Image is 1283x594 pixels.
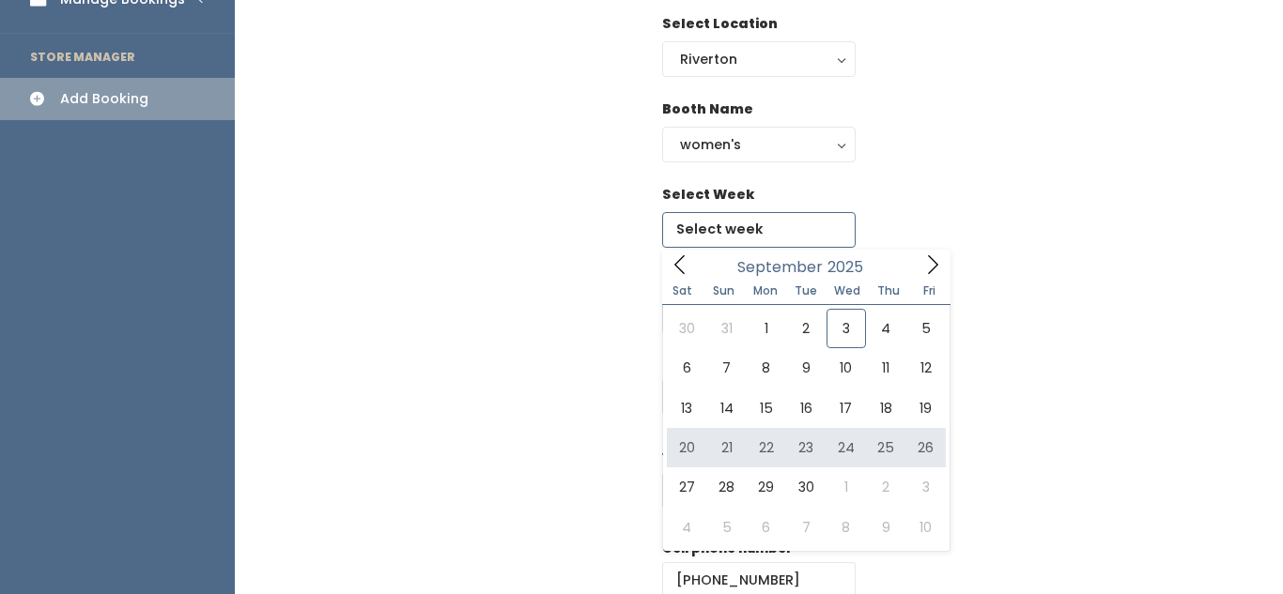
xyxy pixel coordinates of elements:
[786,309,826,348] span: September 2, 2025
[662,127,856,162] button: women's
[703,285,745,297] span: Sun
[827,428,866,467] span: September 24, 2025
[706,428,746,467] span: September 21, 2025
[737,260,823,275] span: September
[905,508,945,547] span: October 10, 2025
[905,467,945,507] span: October 3, 2025
[680,49,838,69] div: Riverton
[866,508,905,547] span: October 9, 2025
[786,388,826,428] span: September 16, 2025
[866,348,905,388] span: September 11, 2025
[706,467,746,507] span: September 28, 2025
[680,134,838,155] div: women's
[662,285,703,297] span: Sat
[706,348,746,388] span: September 7, 2025
[909,285,951,297] span: Fri
[60,89,148,109] div: Add Booking
[785,285,827,297] span: Tue
[662,41,856,77] button: Riverton
[662,14,778,34] label: Select Location
[747,348,786,388] span: September 8, 2025
[866,309,905,348] span: September 4, 2025
[868,285,909,297] span: Thu
[706,309,746,348] span: August 31, 2025
[866,388,905,428] span: September 18, 2025
[747,388,786,428] span: September 15, 2025
[905,348,945,388] span: September 12, 2025
[745,285,786,297] span: Mon
[747,309,786,348] span: September 1, 2025
[827,309,866,348] span: September 3, 2025
[827,285,868,297] span: Wed
[747,428,786,467] span: September 22, 2025
[662,99,753,119] label: Booth Name
[827,348,866,388] span: September 10, 2025
[667,428,706,467] span: September 20, 2025
[786,428,826,467] span: September 23, 2025
[667,348,706,388] span: September 6, 2025
[827,508,866,547] span: October 8, 2025
[866,428,905,467] span: September 25, 2025
[662,185,754,205] label: Select Week
[823,255,879,279] input: Year
[827,388,866,428] span: September 17, 2025
[667,388,706,428] span: September 13, 2025
[786,348,826,388] span: September 9, 2025
[662,212,856,248] input: Select week
[866,467,905,507] span: October 2, 2025
[905,309,945,348] span: September 5, 2025
[706,508,746,547] span: October 5, 2025
[667,467,706,507] span: September 27, 2025
[905,388,945,428] span: September 19, 2025
[667,508,706,547] span: October 4, 2025
[827,467,866,507] span: October 1, 2025
[786,508,826,547] span: October 7, 2025
[667,309,706,348] span: August 30, 2025
[747,508,786,547] span: October 6, 2025
[905,428,945,467] span: September 26, 2025
[706,388,746,428] span: September 14, 2025
[747,467,786,507] span: September 29, 2025
[786,467,826,507] span: September 30, 2025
